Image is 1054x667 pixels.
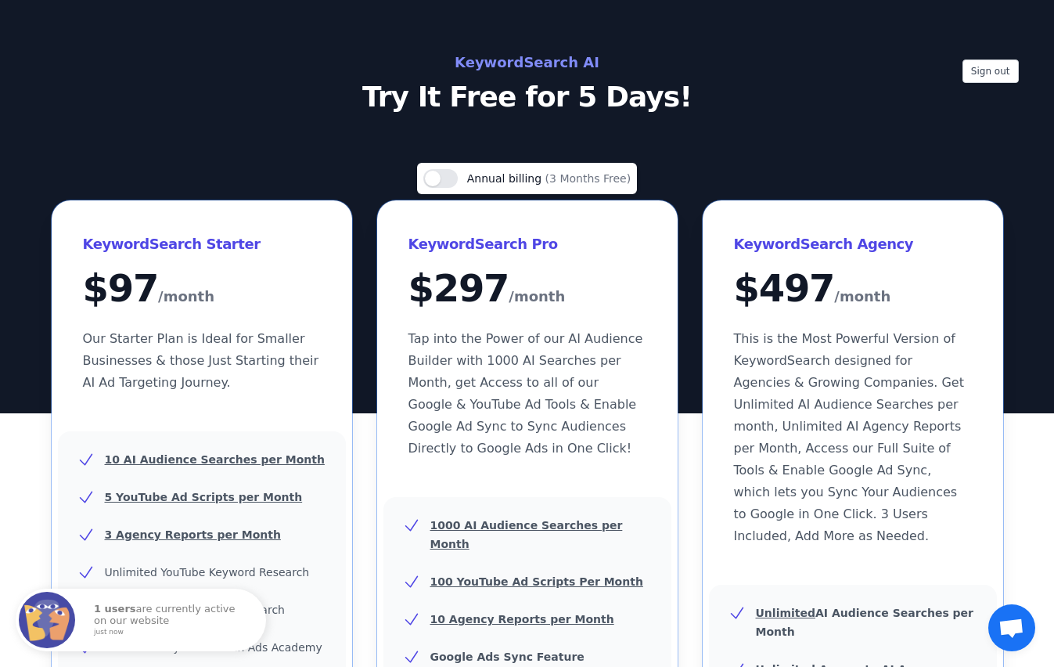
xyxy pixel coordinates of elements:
[734,232,972,257] h3: KeywordSearch Agency
[94,603,136,615] strong: 1 users
[105,566,310,579] span: Unlimited YouTube Keyword Research
[988,604,1035,651] div: Otwarty czat
[94,629,246,636] small: just now
[545,172,631,185] span: (3 Months Free)
[83,232,321,257] h3: KeywordSearch Starter
[105,604,285,616] span: YouTube Channel & Video Search
[408,269,646,309] div: $ 297
[83,331,319,390] span: Our Starter Plan is Ideal for Smaller Businesses & those Just Starting their AI Ad Targeting Jour...
[509,284,565,309] span: /month
[408,232,646,257] h3: KeywordSearch Pro
[756,607,974,638] b: AI Audience Searches per Month
[177,81,878,113] p: Try It Free for 5 Days!
[83,269,321,309] div: $ 97
[962,59,1019,83] button: Sign out
[756,607,816,619] u: Unlimited
[430,613,614,626] u: 10 Agency Reports per Month
[177,50,878,75] h2: KeywordSearch AI
[408,331,643,456] span: Tap into the Power of our AI Audience Builder with 1000 AI Searches per Month, get Access to all ...
[105,453,325,466] u: 10 AI Audience Searches per Month
[467,172,545,185] span: Annual billing
[734,269,972,309] div: $ 497
[834,284,890,309] span: /month
[430,519,623,550] u: 1000 AI Audience Searches per Month
[158,284,214,309] span: /month
[734,331,964,543] span: This is the Most Powerful Version of KeywordSearch designed for Agencies & Growing Companies. Get...
[430,575,643,588] u: 100 YouTube Ad Scripts Per Month
[19,592,75,648] img: Fomo
[105,528,281,541] u: 3 Agency Reports per Month
[94,604,250,636] p: are currently active on our website
[105,491,303,503] u: 5 YouTube Ad Scripts per Month
[430,651,585,663] b: Google Ads Sync Feature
